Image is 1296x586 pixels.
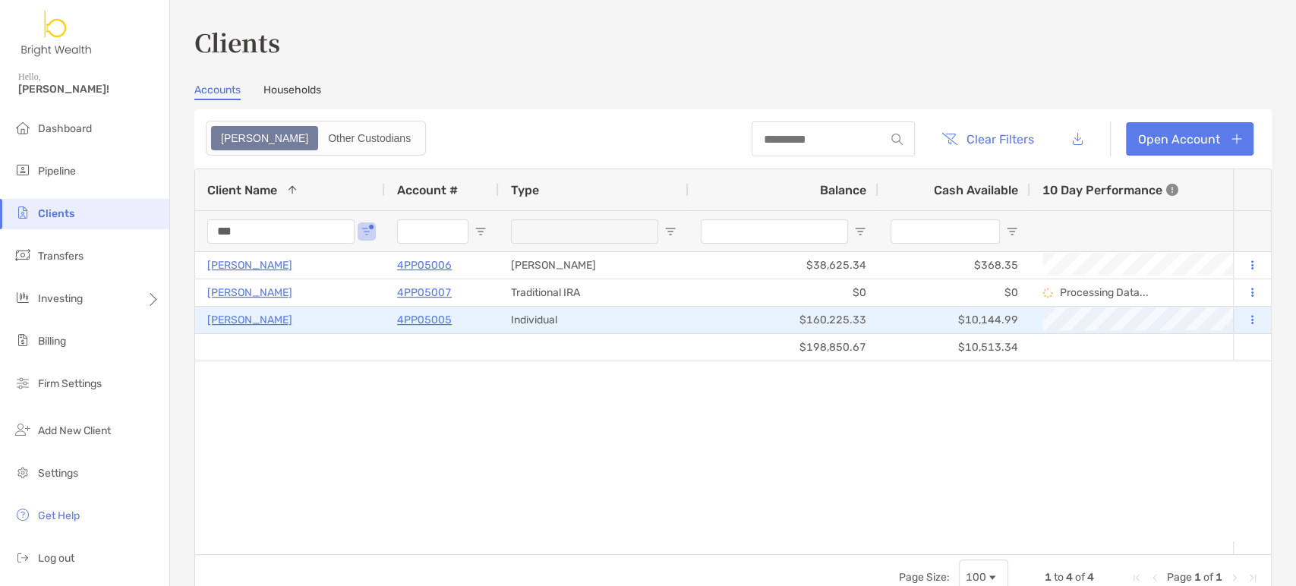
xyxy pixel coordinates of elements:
a: Accounts [194,83,241,100]
span: Cash Available [934,183,1018,197]
div: $38,625.34 [689,252,878,279]
div: Traditional IRA [499,279,689,306]
span: [PERSON_NAME]! [18,83,160,96]
span: Billing [38,335,66,348]
img: investing icon [14,288,32,307]
span: Add New Client [38,424,111,437]
span: Settings [38,467,78,480]
img: dashboard icon [14,118,32,137]
div: $198,850.67 [689,334,878,361]
button: Open Filter Menu [475,225,487,238]
div: $10,144.99 [878,307,1030,333]
div: segmented control [206,121,426,156]
span: 1 [1045,571,1052,584]
span: Get Help [38,509,80,522]
a: [PERSON_NAME] [207,256,292,275]
span: to [1054,571,1064,584]
input: Client Name Filter Input [207,219,355,244]
img: add_new_client icon [14,421,32,439]
img: settings icon [14,463,32,481]
span: of [1203,571,1213,584]
div: Last Page [1247,572,1259,584]
div: $0 [878,279,1030,306]
h3: Clients [194,24,1272,59]
button: Open Filter Menu [854,225,866,238]
span: 1 [1216,571,1222,584]
a: Households [263,83,321,100]
img: Processing Data icon [1042,288,1053,298]
div: Individual [499,307,689,333]
div: $160,225.33 [689,307,878,333]
img: logout icon [14,548,32,566]
div: 10 Day Performance [1042,169,1178,210]
div: Next Page [1228,572,1241,584]
span: 4 [1066,571,1073,584]
div: 100 [966,571,986,584]
input: Balance Filter Input [701,219,848,244]
div: $0 [689,279,878,306]
span: 4 [1087,571,1094,584]
span: of [1075,571,1085,584]
div: Other Custodians [320,128,419,149]
img: transfers icon [14,246,32,264]
div: Zoe [213,128,317,149]
button: Open Filter Menu [1006,225,1018,238]
a: 4PP05007 [397,283,452,302]
img: billing icon [14,331,32,349]
img: get-help icon [14,506,32,524]
img: input icon [891,134,903,145]
img: Zoe Logo [18,6,96,61]
a: 4PP05006 [397,256,452,275]
span: Clients [38,207,74,220]
span: Investing [38,292,83,305]
span: 1 [1194,571,1201,584]
span: Dashboard [38,122,92,135]
span: Account # [397,183,458,197]
img: pipeline icon [14,161,32,179]
button: Open Filter Menu [361,225,373,238]
span: Page [1167,571,1192,584]
p: Processing Data... [1060,286,1149,299]
a: [PERSON_NAME] [207,310,292,329]
a: 4PP05005 [397,310,452,329]
span: Transfers [38,250,84,263]
div: Previous Page [1149,572,1161,584]
img: firm-settings icon [14,373,32,392]
div: $10,513.34 [878,334,1030,361]
span: Client Name [207,183,277,197]
span: Balance [820,183,866,197]
div: $368.35 [878,252,1030,279]
div: [PERSON_NAME] [499,252,689,279]
img: clients icon [14,203,32,222]
input: Cash Available Filter Input [891,219,1000,244]
button: Open Filter Menu [664,225,676,238]
span: Pipeline [38,165,76,178]
span: Type [511,183,539,197]
button: Clear Filters [930,122,1045,156]
span: Log out [38,552,74,565]
a: [PERSON_NAME] [207,283,292,302]
span: Firm Settings [38,377,102,390]
input: Account # Filter Input [397,219,468,244]
div: Page Size: [899,571,950,584]
div: First Page [1130,572,1143,584]
a: Open Account [1126,122,1253,156]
